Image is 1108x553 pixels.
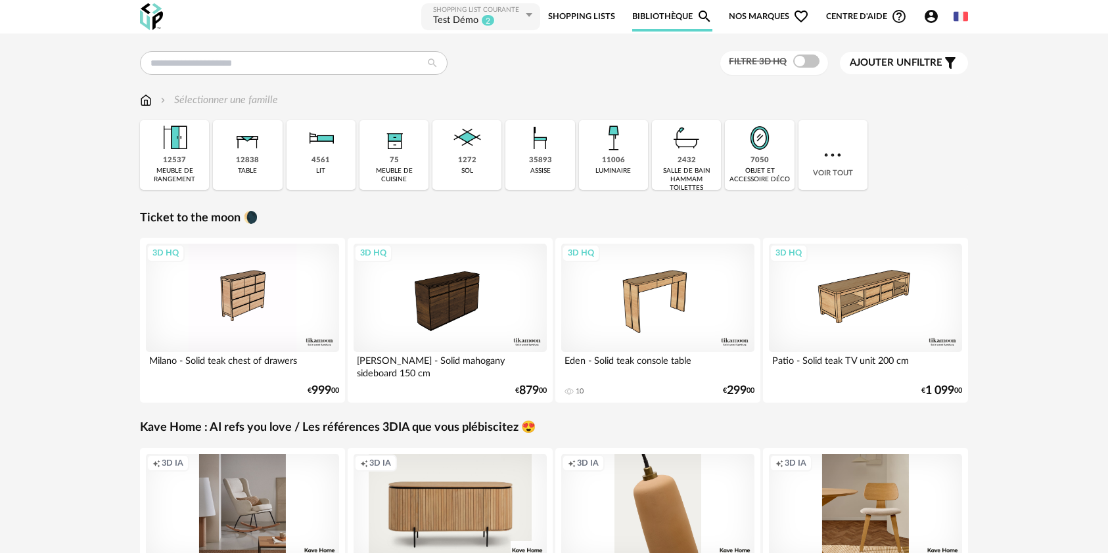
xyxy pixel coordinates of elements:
[433,6,522,14] div: Shopping List courante
[519,386,539,395] span: 879
[163,156,186,166] div: 12537
[158,93,168,108] img: svg+xml;base64,PHN2ZyB3aWR0aD0iMTYiIGhlaWdodD0iMTYiIHZpZXdCb3g9IjAgMCAxNiAxNiIgZmlsbD0ibm9uZSIgeG...
[230,120,265,156] img: Table.png
[750,156,769,166] div: 7050
[377,120,412,156] img: Rangement.png
[785,458,806,468] span: 3D IA
[821,143,844,167] img: more.7b13dc1.svg
[312,156,330,166] div: 4561
[162,458,183,468] span: 3D IA
[548,2,615,32] a: Shopping Lists
[595,167,631,175] div: luminaire
[561,352,754,378] div: Eden - Solid teak console table
[354,352,547,378] div: [PERSON_NAME] - Solid mahogany sideboard 150 cm
[850,56,942,70] span: filtre
[562,244,600,261] div: 3D HQ
[354,244,392,261] div: 3D HQ
[144,167,205,184] div: meuble de rangement
[769,352,962,378] div: Patio - Solid teak TV unit 200 cm
[697,9,712,24] span: Magnify icon
[481,14,495,26] sup: 2
[555,238,760,403] a: 3D HQ Eden - Solid teak console table 10 €29900
[308,386,339,395] div: € 00
[602,156,625,166] div: 11006
[316,167,325,175] div: lit
[158,93,278,108] div: Sélectionner une famille
[530,167,551,175] div: assise
[775,458,783,468] span: Creation icon
[152,458,160,468] span: Creation icon
[925,386,954,395] span: 1 099
[522,120,558,156] img: Assise.png
[723,386,754,395] div: € 00
[678,156,696,166] div: 2432
[742,120,777,156] img: Miroir.png
[348,238,553,403] a: 3D HQ [PERSON_NAME] - Solid mahogany sideboard 150 cm €87900
[146,352,339,378] div: Milano - Solid teak chest of drawers
[923,9,945,24] span: Account Circle icon
[727,386,747,395] span: 299
[529,156,552,166] div: 35893
[390,156,399,166] div: 75
[157,120,193,156] img: Meuble%20de%20rangement.png
[632,2,712,32] a: BibliothèqueMagnify icon
[923,9,939,24] span: Account Circle icon
[450,120,485,156] img: Sol.png
[147,244,185,261] div: 3D HQ
[891,9,907,24] span: Help Circle Outline icon
[238,167,257,175] div: table
[568,458,576,468] span: Creation icon
[140,238,345,403] a: 3D HQ Milano - Solid teak chest of drawers €99900
[458,156,476,166] div: 1272
[656,167,717,192] div: salle de bain hammam toilettes
[140,93,152,108] img: svg+xml;base64,PHN2ZyB3aWR0aD0iMTYiIGhlaWdodD0iMTciIHZpZXdCb3g9IjAgMCAxNiAxNyIgZmlsbD0ibm9uZSIgeG...
[942,55,958,71] span: Filter icon
[954,9,968,24] img: fr
[433,14,478,28] div: Test Démo
[729,167,790,184] div: objet et accessoire déco
[826,9,907,24] span: Centre d'aideHelp Circle Outline icon
[770,244,808,261] div: 3D HQ
[369,458,391,468] span: 3D IA
[850,58,912,68] span: Ajouter un
[140,3,163,30] img: OXP
[576,387,584,396] div: 10
[461,167,473,175] div: sol
[312,386,331,395] span: 999
[140,211,258,226] a: Ticket to the moon 🌘
[921,386,962,395] div: € 00
[840,52,968,74] button: Ajouter unfiltre Filter icon
[140,420,536,435] a: Kave Home : AI refs you love / Les références 3DIA que vous plébiscitez 😍
[763,238,968,403] a: 3D HQ Patio - Solid teak TV unit 200 cm €1 09900
[363,167,425,184] div: meuble de cuisine
[236,156,259,166] div: 12838
[798,120,867,190] div: Voir tout
[595,120,631,156] img: Luminaire.png
[729,2,809,32] span: Nos marques
[577,458,599,468] span: 3D IA
[793,9,809,24] span: Heart Outline icon
[515,386,547,395] div: € 00
[360,458,368,468] span: Creation icon
[729,57,787,66] span: Filtre 3D HQ
[303,120,338,156] img: Literie.png
[669,120,704,156] img: Salle%20de%20bain.png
